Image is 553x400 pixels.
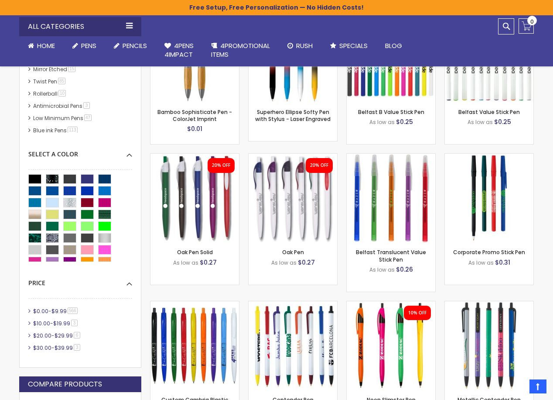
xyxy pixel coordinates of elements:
[31,344,83,352] a: $30.00-$39.993
[81,41,96,50] span: Pens
[385,41,402,50] span: Blog
[200,258,217,267] span: $0.27
[347,301,435,308] a: Neon Slimster Pen
[445,301,533,308] a: Metallic Contender Pen
[347,301,435,390] img: Neon Slimster Pen
[31,127,81,134] a: Blue ink Pens113
[530,17,534,26] span: 0
[177,248,213,256] a: Oak Pen Solid
[453,248,525,256] a: Corporate Promo Stick Pen
[55,332,73,339] span: $29.99
[74,332,80,338] span: 6
[249,301,337,308] a: Contender Pen
[31,114,95,122] a: Low Minimum Pens47
[33,320,50,327] span: $10.00
[123,41,147,50] span: Pencils
[31,320,81,327] a: $10.00-$19.993
[445,301,533,390] img: Metallic Contender Pen
[211,41,270,59] span: 4PROMOTIONAL ITEMS
[58,90,66,97] span: 10
[74,344,80,351] span: 3
[150,301,239,390] img: Custom Cambria Plastic Retractable Ballpoint Pen - Monochromatic Body Color
[150,153,239,161] a: Oak Pen Solid
[31,307,81,315] a: $0.00-$9.99566
[458,108,520,116] a: Belfast Value Stick Pen
[33,332,51,339] span: $20.00
[249,301,337,390] img: Contender Pen
[445,153,533,161] a: Corporate Promo Stick Pen
[105,36,156,55] a: Pencils
[33,307,48,315] span: $0.00
[55,344,73,352] span: $39.99
[369,118,395,126] span: As low as
[296,41,313,50] span: Rush
[53,320,70,327] span: $19.99
[249,154,337,242] img: Oak Pen
[310,162,328,169] div: 20% OFF
[19,17,141,36] div: All Categories
[347,154,435,242] img: Belfast Translucent Value Stick Pen
[31,90,69,97] a: Rollerball10
[150,154,239,242] img: Oak Pen Solid
[249,153,337,161] a: Oak Pen
[31,66,79,73] a: Mirror Etched15
[51,307,67,315] span: $9.99
[150,301,239,308] a: Custom Cambria Plastic Retractable Ballpoint Pen - Monochromatic Body Color
[445,154,533,242] img: Corporate Promo Stick Pen
[83,102,90,109] span: 3
[481,376,553,400] iframe: Google Customer Reviews
[187,124,202,133] span: $0.01
[282,248,304,256] a: Oak Pen
[71,320,78,326] span: 3
[468,259,494,266] span: As low as
[347,153,435,161] a: Belfast Translucent Value Stick Pen
[339,41,368,50] span: Specials
[64,36,105,55] a: Pens
[58,78,65,84] span: 85
[156,36,202,65] a: 4Pens4impact
[376,36,411,55] a: Blog
[212,162,230,169] div: 20% OFF
[37,41,55,50] span: Home
[28,144,132,159] div: Select A Color
[495,258,510,267] span: $0.31
[68,66,75,72] span: 15
[298,258,315,267] span: $0.27
[396,117,413,126] span: $0.25
[33,344,51,352] span: $30.00
[68,127,78,133] span: 113
[321,36,376,55] a: Specials
[494,117,511,126] span: $0.25
[369,266,395,273] span: As low as
[468,118,493,126] span: As low as
[68,307,78,314] span: 566
[31,102,93,110] a: Antimicrobial Pens3
[271,259,297,266] span: As low as
[19,36,64,55] a: Home
[84,114,92,121] span: 47
[28,379,102,389] strong: Compare Products
[408,310,427,316] div: 10% OFF
[356,248,426,263] a: Belfast Translucent Value Stick Pen
[279,36,321,55] a: Rush
[31,332,83,339] a: $20.00-$29.996
[519,18,534,34] a: 0
[157,108,232,123] a: Bamboo Sophisticate Pen - ColorJet Imprint
[255,108,331,123] a: Superhero Ellipse Softy Pen with Stylus - Laser Engraved
[396,265,413,274] span: $0.26
[28,272,132,287] div: Price
[173,259,198,266] span: As low as
[202,36,279,65] a: 4PROMOTIONALITEMS
[31,78,68,85] a: Twist Pen85
[164,41,194,59] span: 4Pens 4impact
[358,108,424,116] a: Belfast B Value Stick Pen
